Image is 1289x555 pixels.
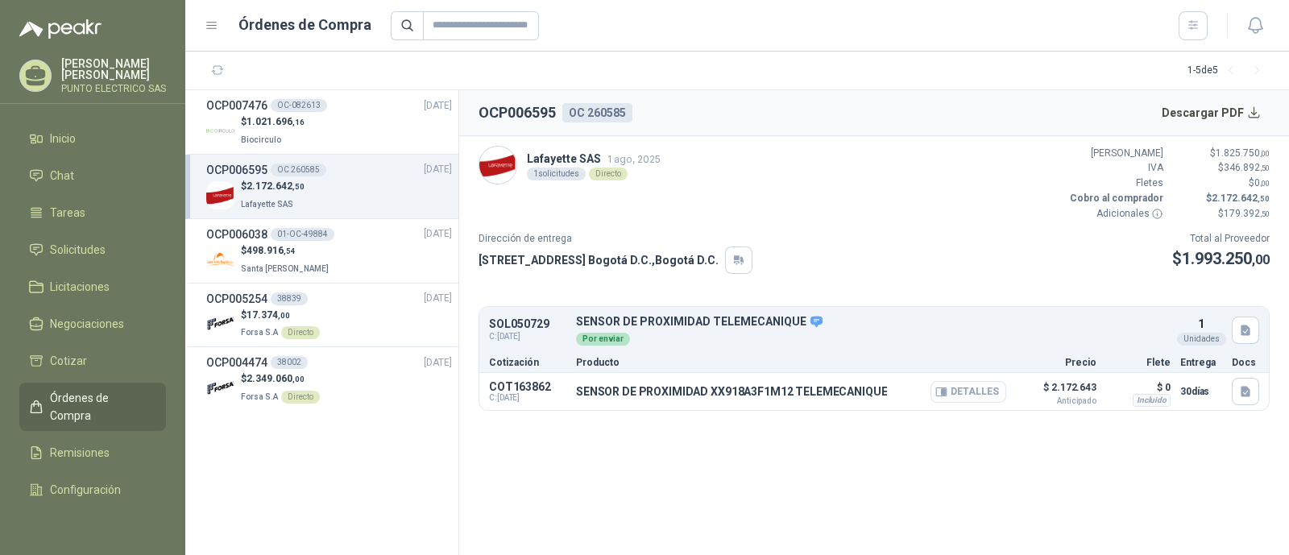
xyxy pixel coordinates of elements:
[1180,382,1222,401] p: 30 días
[576,385,887,398] p: SENSOR DE PROXIMIDAD XX918A3F1M12 TELEMECANIQUE
[50,130,76,147] span: Inicio
[284,246,296,255] span: ,54
[1173,176,1270,191] p: $
[576,358,1006,367] p: Producto
[1173,191,1270,206] p: $
[238,14,371,36] h1: Órdenes de Compra
[1260,209,1270,218] span: ,50
[1067,176,1163,191] p: Fletes
[479,231,752,246] p: Dirección de entrega
[241,200,293,209] span: Lafayette SAS
[50,444,110,462] span: Remisiones
[19,437,166,468] a: Remisiones
[1173,206,1270,222] p: $
[1067,206,1163,222] p: Adicionales
[19,309,166,339] a: Negociaciones
[206,246,234,274] img: Company Logo
[607,153,661,165] span: 1 ago, 2025
[1260,164,1270,172] span: ,50
[241,328,278,337] span: Forsa S.A
[61,84,166,93] p: PUNTO ELECTRICO SAS
[1198,315,1204,333] p: 1
[424,355,452,371] span: [DATE]
[206,354,452,404] a: OCP00447438002[DATE] Company Logo$2.349.060,00Forsa S.ADirecto
[479,251,719,269] p: [STREET_ADDRESS] Bogotá D.C. , Bogotá D.C.
[247,116,305,127] span: 1.021.696
[206,181,234,209] img: Company Logo
[241,243,332,259] p: $
[50,278,110,296] span: Licitaciones
[1232,358,1259,367] p: Docs
[50,167,74,184] span: Chat
[1212,193,1270,204] span: 2.172.642
[206,161,452,212] a: OCP006595OC 260585[DATE] Company Logo$2.172.642,50Lafayette SAS
[206,226,452,276] a: OCP00603801-OC-49884[DATE] Company Logo$498.916,54Santa [PERSON_NAME]
[247,373,305,384] span: 2.349.060
[241,114,305,130] p: $
[206,290,452,341] a: OCP00525438839[DATE] Company Logo$17.374,00Forsa S.ADirecto
[206,117,234,145] img: Company Logo
[424,226,452,242] span: [DATE]
[562,103,632,122] div: OC 260585
[424,162,452,177] span: [DATE]
[489,380,566,393] p: COT163862
[241,264,329,273] span: Santa [PERSON_NAME]
[1182,249,1270,268] span: 1.993.250
[1067,146,1163,161] p: [PERSON_NAME]
[1133,394,1171,407] div: Incluido
[241,371,320,387] p: $
[1106,358,1171,367] p: Flete
[527,168,586,180] div: 1 solicitudes
[241,308,320,323] p: $
[19,512,166,542] a: Manuales y ayuda
[19,346,166,376] a: Cotizar
[1252,252,1270,267] span: ,00
[247,245,296,256] span: 498.916
[292,375,305,383] span: ,00
[281,391,320,404] div: Directo
[241,135,281,144] span: Biocirculo
[424,291,452,306] span: [DATE]
[50,352,87,370] span: Cotizar
[271,99,327,112] div: OC-082613
[50,241,106,259] span: Solicitudes
[206,354,267,371] h3: OCP004474
[241,179,305,194] p: $
[1016,358,1096,367] p: Precio
[206,226,267,243] h3: OCP006038
[1153,97,1270,129] button: Descargar PDF
[424,98,452,114] span: [DATE]
[19,234,166,265] a: Solicitudes
[206,161,267,179] h3: OCP006595
[1067,191,1163,206] p: Cobro al comprador
[50,315,124,333] span: Negociaciones
[1224,208,1270,219] span: 179.392
[1016,397,1096,405] span: Anticipado
[50,481,121,499] span: Configuración
[489,358,566,367] p: Cotización
[1180,358,1222,367] p: Entrega
[1260,149,1270,158] span: ,00
[19,383,166,431] a: Órdenes de Compra
[247,309,290,321] span: 17.374
[206,374,234,402] img: Company Logo
[489,393,566,403] span: C: [DATE]
[61,58,166,81] p: [PERSON_NAME] [PERSON_NAME]
[50,204,85,222] span: Tareas
[206,97,267,114] h3: OCP007476
[1254,177,1270,188] span: 0
[489,318,566,330] p: SOL050729
[1016,378,1096,405] p: $ 2.172.643
[489,330,566,343] span: C: [DATE]
[19,123,166,154] a: Inicio
[576,333,630,346] div: Por enviar
[292,118,305,126] span: ,16
[1224,162,1270,173] span: 346.892
[1258,194,1270,203] span: ,50
[206,309,234,338] img: Company Logo
[271,292,308,305] div: 38839
[527,150,661,168] p: Lafayette SAS
[1106,378,1171,397] p: $ 0
[1173,146,1270,161] p: $
[1187,58,1270,84] div: 1 - 5 de 5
